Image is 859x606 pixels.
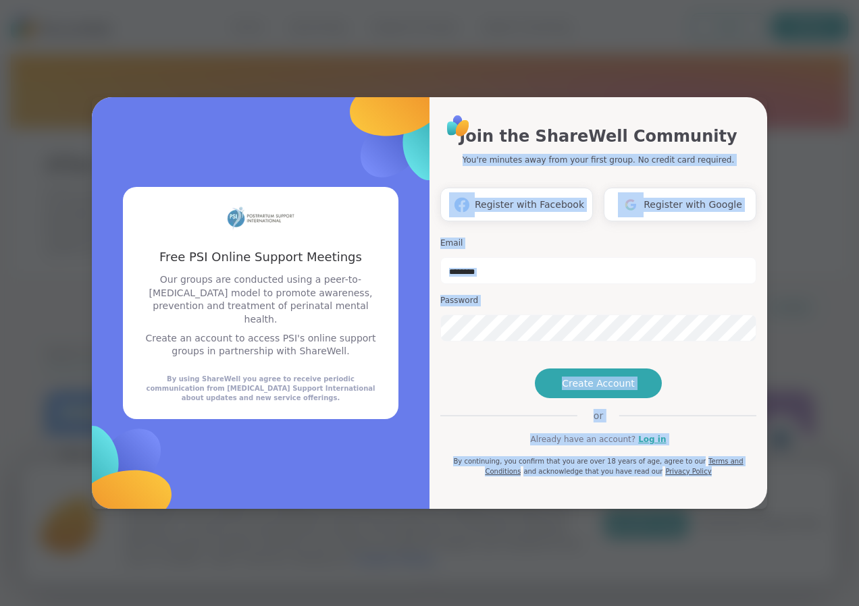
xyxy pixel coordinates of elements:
span: and acknowledge that you have read our [523,468,662,475]
button: Register with Facebook [440,188,593,221]
a: Log in [638,433,666,445]
h3: Free PSI Online Support Meetings [139,248,382,265]
span: Register with Google [644,198,742,212]
span: Create Account [562,377,635,390]
img: ShareWell Logomark [449,192,475,217]
span: Register with Facebook [475,198,584,212]
a: Terms and Conditions [485,458,743,475]
h3: Email [440,238,756,249]
img: partner logo [227,203,294,232]
p: Create an account to access PSI's online support groups in partnership with ShareWell. [139,332,382,358]
a: Privacy Policy [665,468,711,475]
button: Register with Google [604,188,756,221]
h3: Password [440,295,756,306]
img: ShareWell Logomark [290,15,519,244]
h1: Join the ShareWell Community [459,124,737,148]
img: ShareWell Logomark [3,362,232,591]
img: ShareWell Logomark [618,192,644,217]
div: By using ShareWell you agree to receive periodic communication from [MEDICAL_DATA] Support Intern... [139,375,382,403]
p: You're minutes away from your first group. No credit card required. [463,154,734,166]
p: Our groups are conducted using a peer-to-[MEDICAL_DATA] model to promote awareness, prevention an... [139,273,382,326]
span: Already have an account? [530,433,635,445]
button: Create Account [535,368,662,398]
span: By continuing, you confirm that you are over 18 years of age, agree to our [453,458,706,465]
img: ShareWell Logo [443,111,473,141]
span: or [577,409,619,422]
